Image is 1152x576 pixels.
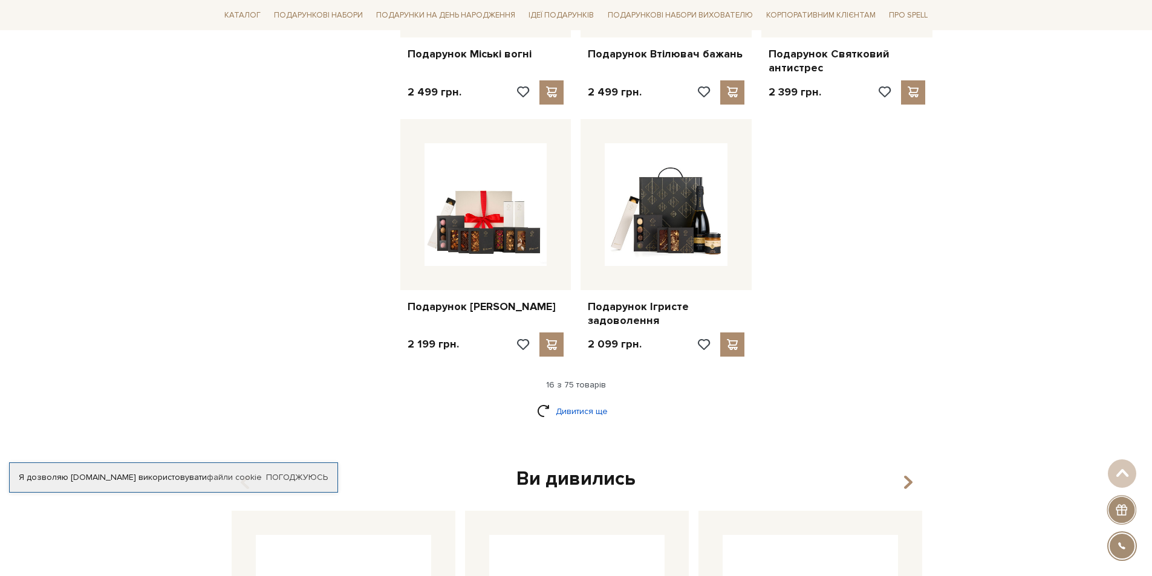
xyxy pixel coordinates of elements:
a: Про Spell [884,6,932,25]
a: Подарунок [PERSON_NAME] [408,300,564,314]
div: Я дозволяю [DOMAIN_NAME] використовувати [10,472,337,483]
a: Дивитися ще [537,401,616,422]
a: Подарунок Ігристе задоволення [588,300,744,328]
a: Погоджуюсь [266,472,328,483]
p: 2 199 грн. [408,337,459,351]
a: файли cookie [207,472,262,482]
a: Подарунок Святковий антистрес [769,47,925,76]
p: 2 499 грн. [588,85,642,99]
a: Подарунки на День народження [371,6,520,25]
p: 2 499 грн. [408,85,461,99]
a: Подарункові набори [269,6,368,25]
p: 2 099 грн. [588,337,642,351]
a: Подарункові набори вихователю [603,5,758,25]
a: Подарунок Міські вогні [408,47,564,61]
a: Каталог [220,6,265,25]
p: 2 399 грн. [769,85,821,99]
a: Корпоративним клієнтам [761,5,880,25]
div: 16 з 75 товарів [215,380,938,390]
a: Ідеї подарунків [524,6,599,25]
div: Ви дивились [227,467,926,492]
a: Подарунок Втілювач бажань [588,47,744,61]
